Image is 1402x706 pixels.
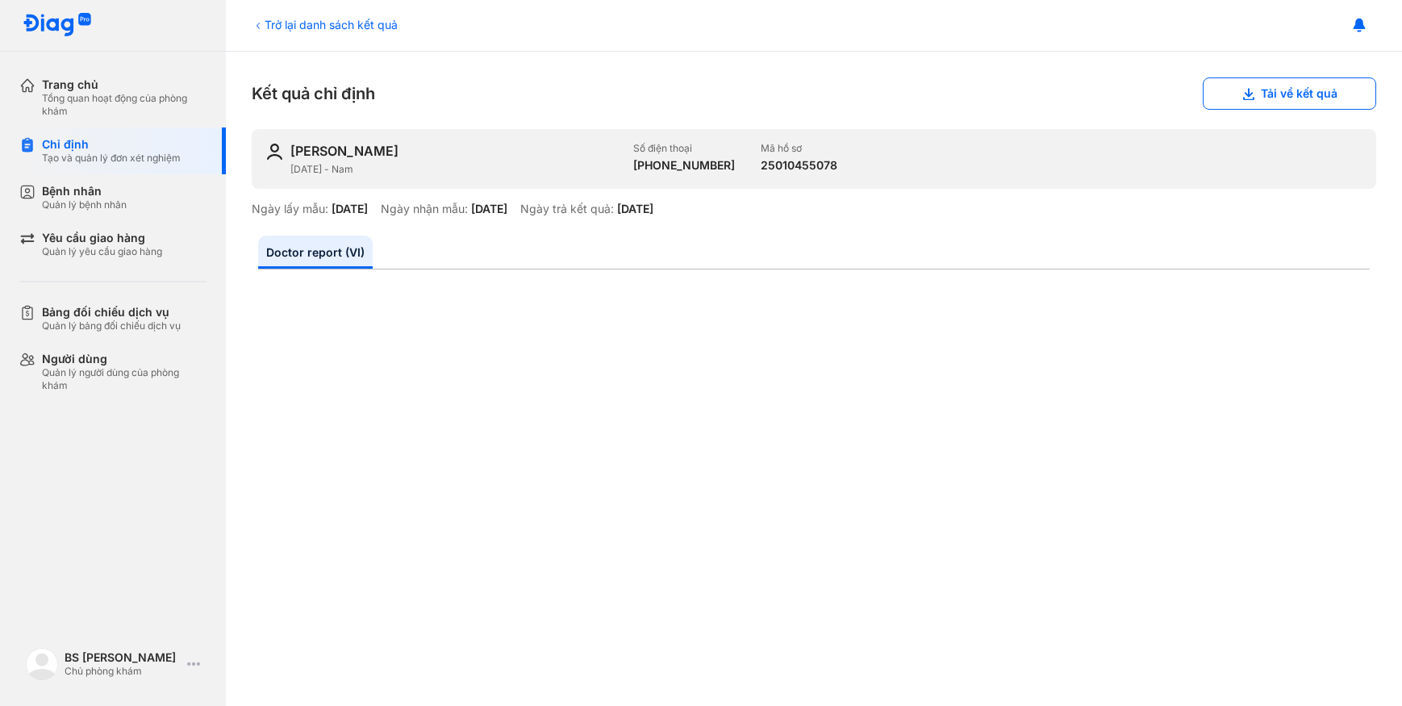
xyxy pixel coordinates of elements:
[252,202,328,216] div: Ngày lấy mẫu:
[761,158,837,173] div: 25010455078
[761,142,837,155] div: Mã hồ sơ
[633,158,735,173] div: [PHONE_NUMBER]
[381,202,468,216] div: Ngày nhận mẫu:
[42,92,207,118] div: Tổng quan hoạt động của phòng khám
[42,184,127,198] div: Bệnh nhân
[471,202,507,216] div: [DATE]
[290,142,398,160] div: [PERSON_NAME]
[23,13,92,38] img: logo
[65,665,181,678] div: Chủ phòng khám
[252,77,1376,110] div: Kết quả chỉ định
[65,650,181,665] div: BS [PERSON_NAME]
[332,202,368,216] div: [DATE]
[1203,77,1376,110] button: Tải về kết quả
[42,366,207,392] div: Quản lý người dùng của phòng khám
[42,352,207,366] div: Người dùng
[42,137,181,152] div: Chỉ định
[258,236,373,269] a: Doctor report (VI)
[42,77,207,92] div: Trang chủ
[42,231,162,245] div: Yêu cầu giao hàng
[42,152,181,165] div: Tạo và quản lý đơn xét nghiệm
[633,142,735,155] div: Số điện thoại
[520,202,614,216] div: Ngày trả kết quả:
[617,202,653,216] div: [DATE]
[265,142,284,161] img: user-icon
[42,305,181,320] div: Bảng đối chiếu dịch vụ
[252,16,398,33] div: Trở lại danh sách kết quả
[42,245,162,258] div: Quản lý yêu cầu giao hàng
[42,198,127,211] div: Quản lý bệnh nhân
[42,320,181,332] div: Quản lý bảng đối chiếu dịch vụ
[290,163,620,176] div: [DATE] - Nam
[26,648,58,680] img: logo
